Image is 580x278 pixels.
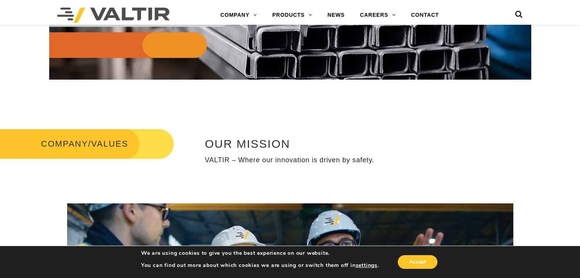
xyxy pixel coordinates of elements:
[205,137,559,150] h2: OUR MISSION
[403,8,447,23] a: CONTACT
[320,8,352,23] a: NEWS
[205,156,559,165] p: VALTIR – Where our innovation is driven by safety.
[355,262,377,269] button: settings
[57,8,170,23] img: Valtir
[141,262,379,269] p: You can find out more about which cookies we are using or switch them off in .
[352,8,403,23] a: CAREERS
[213,8,265,23] a: COMPANY
[265,8,320,23] a: PRODUCTS
[141,250,379,257] p: We are using cookies to give you the best experience on our website.
[398,255,437,269] button: Accept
